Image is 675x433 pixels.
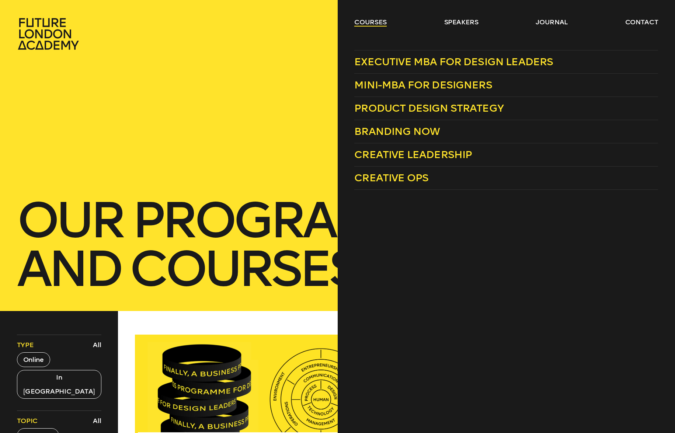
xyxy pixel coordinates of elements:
[354,120,658,143] a: Branding Now
[354,149,472,161] span: Creative Leadership
[354,167,658,190] a: Creative Ops
[536,18,568,27] a: journal
[354,18,387,27] a: courses
[354,79,492,91] span: Mini-MBA for Designers
[444,18,479,27] a: speakers
[354,74,658,97] a: Mini-MBA for Designers
[354,102,504,114] span: Product Design Strategy
[354,172,428,184] span: Creative Ops
[354,56,553,68] span: Executive MBA for Design Leaders
[354,50,658,74] a: Executive MBA for Design Leaders
[625,18,658,27] a: contact
[354,143,658,167] a: Creative Leadership
[354,97,658,120] a: Product Design Strategy
[354,125,440,137] span: Branding Now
